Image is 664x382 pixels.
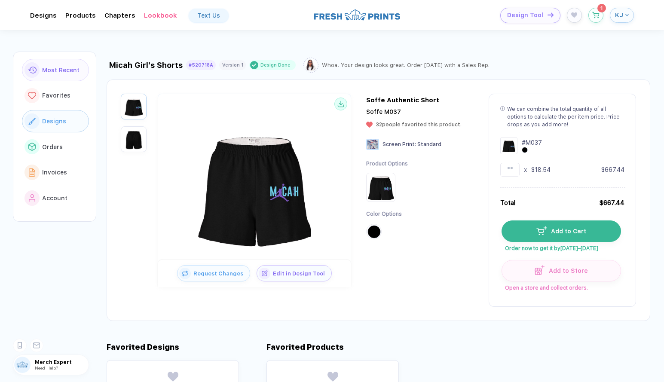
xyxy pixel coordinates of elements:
button: link to iconFavorites [22,85,89,107]
img: Design Group Summary Cell [500,137,517,154]
div: DesignsToggle dropdown menu [30,12,57,19]
img: link to icon [28,118,36,124]
span: Order now to get it by [DATE]–[DATE] [502,242,620,251]
div: Design Done [260,62,291,68]
div: We can combine the total quantity of all options to calculate the per item price. Price drops as ... [507,105,624,128]
div: $667.44 [601,165,624,174]
span: Standard [417,141,441,147]
button: KJ [610,8,634,23]
span: 32 people favorited this product. [376,122,462,128]
span: Request Changes [191,270,250,277]
img: link to icon [28,143,36,150]
button: iconRequest Changes [177,265,250,281]
img: Sophie.png [305,59,317,71]
div: Text Us [197,12,220,19]
span: Add to Store [545,267,588,274]
button: link to iconOrders [22,136,89,158]
img: 4cfa70b5-6694-4524-897b-57e14ad47f40_nt_front_1758137617711.jpg [123,96,144,117]
div: $667.44 [599,198,624,208]
div: Lookbook [144,12,177,19]
span: Soffe M037 [366,108,401,115]
span: Open a store and collect orders. [502,281,620,291]
img: user profile [14,357,31,373]
span: Screen Print : [382,141,416,147]
a: Text Us [189,9,229,22]
button: iconAdd to Store [502,260,621,281]
div: Soffe Authentic Short [366,96,439,104]
span: 1 [600,6,603,11]
div: #520718A [189,62,213,68]
span: Orders [42,144,63,150]
div: $18.54 [531,165,551,174]
img: icon [535,265,545,275]
button: iconEdit in Design Tool [257,265,332,281]
button: link to iconInvoices [22,161,89,183]
span: Edit in Design Tool [270,270,331,277]
div: x [524,165,527,174]
div: ChaptersToggle dropdown menu chapters [104,12,135,19]
div: Color Options [366,211,408,218]
div: Version 1 [222,62,243,68]
span: Account [42,195,67,202]
img: link to icon [29,194,36,202]
img: icon [548,12,554,17]
button: Design Toolicon [500,8,560,23]
span: Add to Cart [547,228,587,235]
span: KJ [615,11,623,19]
img: 4cfa70b5-6694-4524-897b-57e14ad47f40_nt_back_1758137617714.jpg [123,128,144,150]
span: Invoices [42,169,67,176]
div: Favorited Products [266,342,344,351]
img: icon [536,226,547,235]
div: LookbookToggle dropdown menu chapters [144,12,177,19]
img: 4cfa70b5-6694-4524-897b-57e14ad47f40_nt_front_1758137617711.jpg [186,117,323,255]
div: # M037 [522,138,542,147]
img: logo [314,8,400,21]
img: Product Option [368,174,394,200]
span: Merch Expert [35,359,89,365]
img: link to icon [29,168,36,177]
img: Screen Print [366,139,379,150]
div: Product Options [366,160,408,168]
img: icon [179,268,191,279]
div: Total [500,198,515,208]
img: link to icon [28,67,37,74]
div: Micah Girl's Shorts [109,61,183,70]
button: iconAdd to Cart [502,220,621,242]
sup: 1 [597,4,606,12]
span: Favorites [42,92,70,99]
div: Whoa! Your design looks great. Order [DATE] with a Sales Rep. [322,62,490,68]
div: Favorited Designs [107,342,179,351]
span: Most Recent [42,67,80,73]
span: Design Tool [507,12,543,19]
img: link to icon [28,92,36,99]
div: ProductsToggle dropdown menu [65,12,96,19]
button: link to iconAccount [22,187,89,209]
span: Need Help? [35,365,58,370]
button: link to iconDesigns [22,110,89,132]
span: Designs [42,118,66,125]
img: icon [259,268,270,279]
button: link to iconMost Recent [22,59,89,81]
